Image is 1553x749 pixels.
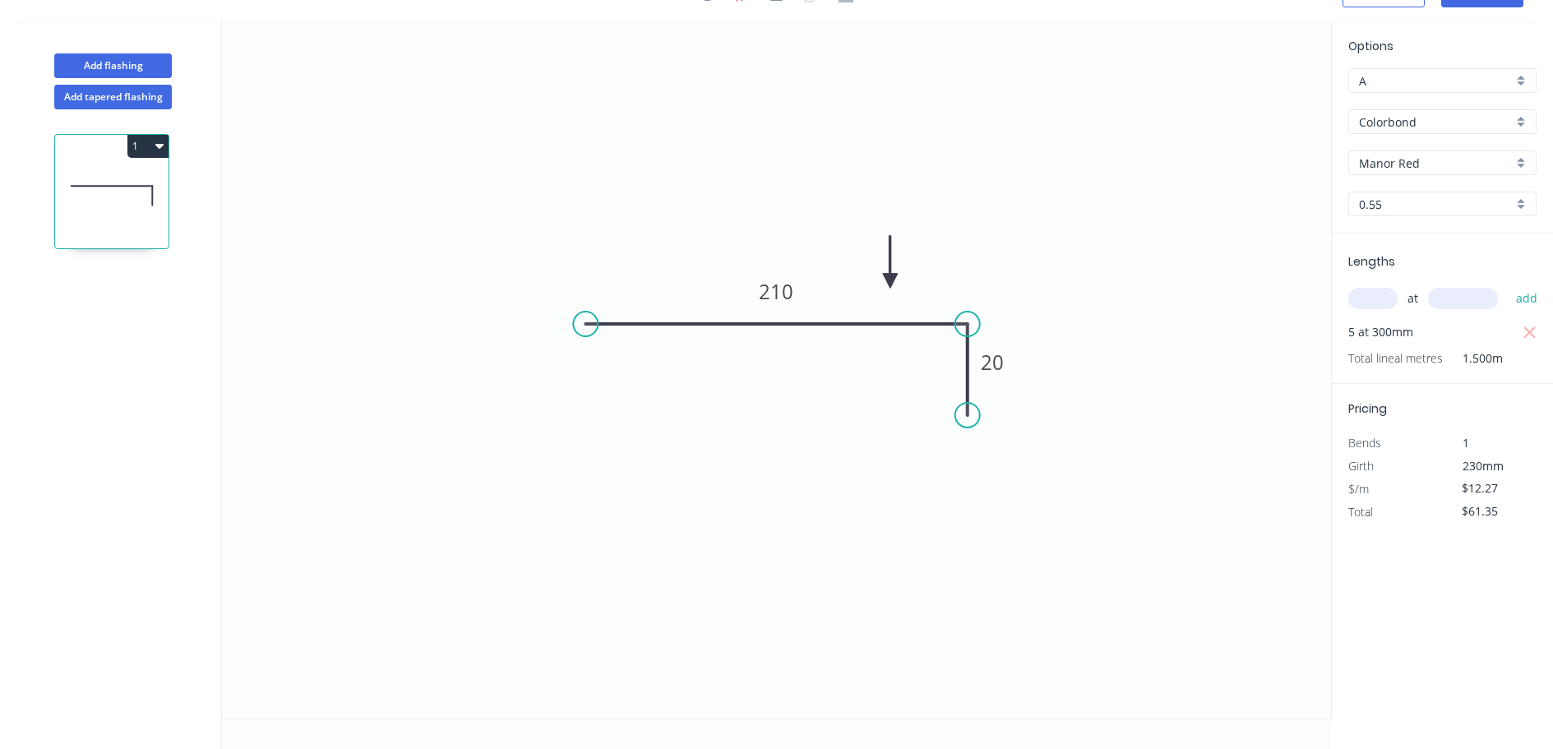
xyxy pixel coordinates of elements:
[1348,435,1381,451] span: Bends
[760,278,794,305] tspan: 210
[1508,284,1546,312] button: add
[54,53,172,78] button: Add flashing
[1348,321,1413,344] span: 5 at 300mm
[1348,400,1387,417] span: Pricing
[1407,287,1418,310] span: at
[1348,504,1373,520] span: Total
[1348,481,1369,497] span: $/m
[981,349,1004,376] tspan: 20
[1443,347,1503,370] span: 1.500m
[1359,72,1513,90] input: Price level
[1359,155,1513,172] input: Colour
[1463,458,1504,474] span: 230mm
[1348,38,1394,54] span: Options
[1348,347,1443,370] span: Total lineal metres
[1463,435,1469,451] span: 1
[1348,253,1395,270] span: Lengths
[54,85,172,109] button: Add tapered flashing
[1359,196,1513,213] input: Thickness
[222,21,1331,719] svg: 0
[127,135,169,158] button: 1
[1348,458,1374,474] span: Girth
[1359,113,1513,131] input: Material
